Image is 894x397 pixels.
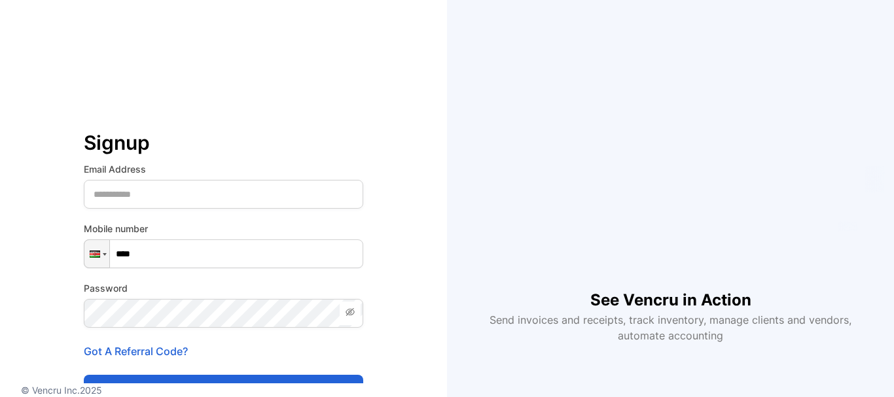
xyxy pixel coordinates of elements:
p: Got A Referral Code? [84,343,363,359]
iframe: YouTube video player [492,54,849,268]
label: Password [84,281,363,295]
label: Mobile number [84,222,363,235]
label: Email Address [84,162,363,176]
h1: See Vencru in Action [590,268,751,312]
p: Signup [84,127,363,158]
img: vencru logo [84,52,149,123]
div: Kenya: + 254 [84,240,109,268]
p: Send invoices and receipts, track inventory, manage clients and vendors, automate accounting [482,312,859,343]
